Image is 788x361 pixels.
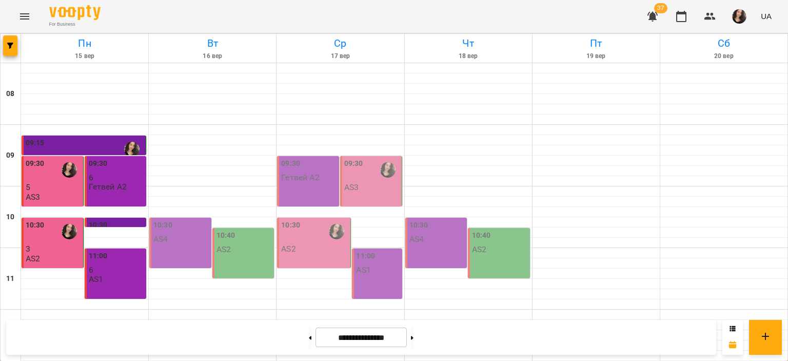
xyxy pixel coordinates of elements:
button: Menu [12,4,37,29]
img: Самчук Анастасія Олександрівна [329,224,344,239]
p: 6 [89,265,145,274]
label: 10:40 [472,230,491,241]
h6: Чт [406,35,530,51]
p: AS3 [344,183,359,192]
img: Самчук Анастасія Олександрівна [62,224,77,239]
p: 3 [26,244,81,253]
label: 10:30 [26,220,45,231]
span: UA [761,11,772,22]
h6: 16 вер [150,51,274,61]
label: 09:15 [26,138,45,149]
p: AS2 [281,244,295,253]
label: 10:30 [89,220,108,231]
img: af1f68b2e62f557a8ede8df23d2b6d50.jpg [732,9,746,24]
img: Самчук Анастасія Олександрівна [62,162,77,178]
h6: 15 вер [23,51,147,61]
h6: Вт [150,35,274,51]
h6: 17 вер [278,51,402,61]
p: AS1 [89,275,103,283]
p: AS2 [216,245,231,254]
h6: 20 вер [662,51,786,61]
label: 09:30 [89,158,108,169]
label: 10:30 [281,220,300,231]
label: 10:30 [153,220,172,231]
h6: Пн [23,35,147,51]
label: 10:40 [216,230,235,241]
label: 11:00 [356,251,375,262]
p: AS4 [153,235,168,243]
p: 6 [89,173,145,182]
h6: Ср [278,35,402,51]
button: UA [757,7,776,26]
h6: 19 вер [534,51,658,61]
p: AS1 [356,265,370,274]
h6: Сб [662,35,786,51]
p: 5 [26,183,81,192]
h6: 18 вер [406,51,530,61]
p: AS3 [26,193,40,201]
h6: 08 [6,88,14,100]
span: 37 [654,3,667,13]
label: 10:30 [409,220,428,231]
p: Гетвей А2 [89,182,127,191]
h6: 11 [6,273,14,284]
p: AS2 [26,254,40,263]
span: For Business [49,21,101,28]
img: Voopty Logo [49,5,101,20]
p: AS4 [409,235,424,243]
label: 11:00 [89,251,108,262]
label: 09:30 [26,158,45,169]
p: AS2 [472,245,486,254]
h6: 10 [6,212,14,223]
h6: 09 [6,150,14,161]
label: 09:30 [281,158,300,169]
img: Самчук Анастасія Олександрівна [380,162,396,178]
p: Гетвей А2 [281,173,319,182]
h6: Пт [534,35,658,51]
label: 09:30 [344,158,363,169]
img: Самчук Анастасія Олександрівна [124,142,140,157]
